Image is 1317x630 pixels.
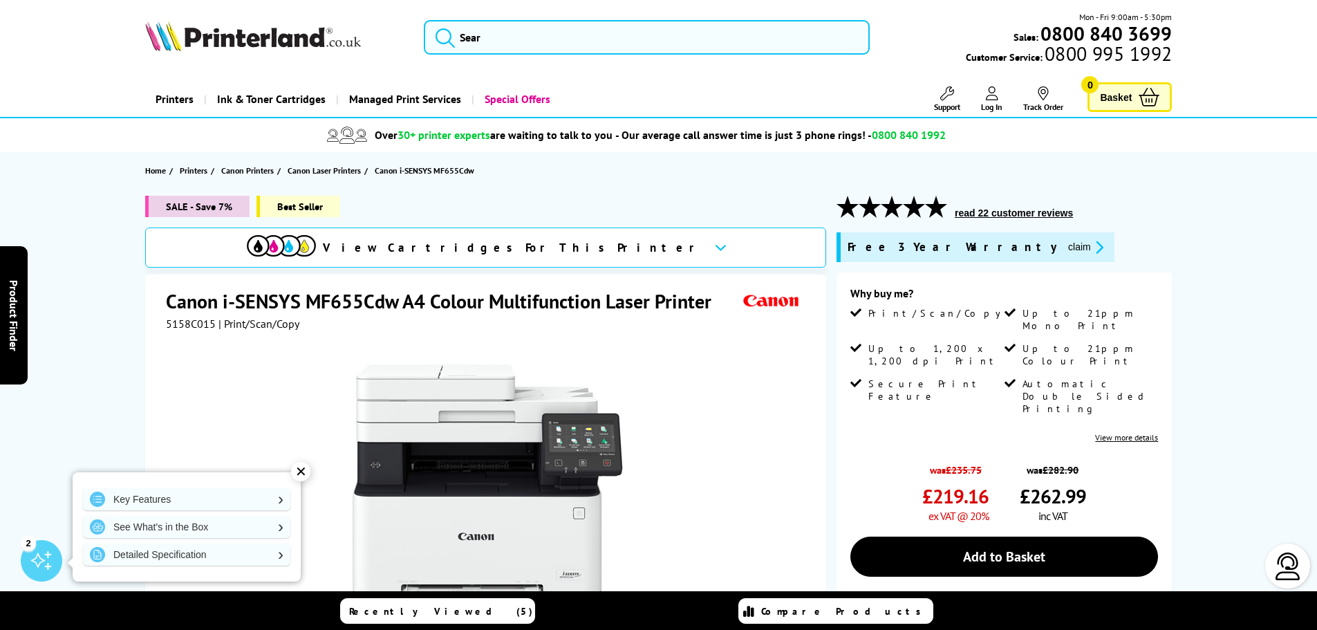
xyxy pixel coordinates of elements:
div: 2 [21,535,36,550]
h1: Canon i-SENSYS MF655Cdw A4 Colour Multifunction Laser Printer [166,288,725,314]
span: Mon - Fri 9:00am - 5:30pm [1079,10,1172,24]
span: Support [934,102,960,112]
span: View Cartridges For This Printer [323,240,703,255]
a: Printerland Logo [145,21,407,54]
span: Canon Laser Printers [288,163,361,178]
span: was [922,456,989,476]
button: read 22 customer reviews [951,207,1077,219]
span: Over are waiting to talk to you [375,128,613,142]
a: Printers [145,82,204,117]
span: 0800 840 1992 [872,128,946,142]
span: Basket [1100,88,1132,106]
b: 0800 840 3699 [1040,21,1172,46]
a: Special Offers [471,82,561,117]
a: Canon Laser Printers [288,163,364,178]
span: Automatic Double Sided Printing [1022,378,1155,415]
img: Canon i-SENSYS MF655Cdw [352,358,623,629]
span: Up to 21ppm Mono Print [1022,307,1155,332]
a: 0800 840 3699 [1038,27,1172,40]
strike: £282.90 [1043,463,1078,476]
span: 0 [1081,76,1099,93]
span: Canon Printers [221,163,274,178]
img: Canon [740,288,803,314]
a: Key Features [83,488,290,510]
a: Home [145,163,169,178]
span: | Print/Scan/Copy [218,317,299,331]
span: Customer Service: [966,47,1172,64]
a: Recently Viewed (5) [340,598,535,624]
div: ✕ [291,462,310,481]
button: promo-description [1064,239,1108,255]
span: ex VAT @ 20% [928,509,989,523]
input: Sear [424,20,870,55]
a: Compare Products [738,598,933,624]
a: Managed Print Services [336,82,471,117]
span: 30+ printer experts [398,128,490,142]
span: Compare Products [761,605,928,618]
span: Printers [180,163,207,178]
strike: £235.75 [946,463,982,476]
span: Product Finder [7,279,21,351]
a: Track Order [1023,86,1063,112]
span: £262.99 [1020,483,1086,509]
div: Why buy me? [850,286,1158,307]
a: View more details [1095,432,1158,443]
a: Add to Basket [850,537,1158,577]
span: Secure Print Feature [868,378,1001,402]
span: Log In [981,102,1002,112]
span: - Our average call answer time is just 3 phone rings! - [615,128,946,142]
span: inc VAT [1038,509,1067,523]
a: Detailed Specification [83,544,290,566]
span: SALE - Save 7% [145,196,250,217]
span: Print/Scan/Copy [868,307,1011,319]
span: 5158C015 [166,317,216,331]
a: Log In [981,86,1002,112]
span: Free 3 Year Warranty [848,239,1057,255]
span: Recently Viewed (5) [349,605,533,618]
span: was [1020,456,1086,476]
img: user-headset-light.svg [1274,553,1302,580]
span: Up to 21ppm Colour Print [1022,342,1155,367]
span: Ink & Toner Cartridges [217,82,326,117]
span: Sales: [1014,30,1038,44]
img: Printerland Logo [145,21,361,51]
span: 0800 995 1992 [1043,47,1172,60]
a: Ink & Toner Cartridges [204,82,336,117]
span: Canon i-SENSYS MF655Cdw [375,165,474,176]
a: Printers [180,163,211,178]
span: Up to 1,200 x 1,200 dpi Print [868,342,1001,367]
span: Home [145,163,166,178]
a: See What's in the Box [83,516,290,538]
a: Canon Printers [221,163,277,178]
img: cmyk-icon.svg [247,235,316,257]
span: £219.16 [922,483,989,509]
a: Basket 0 [1087,82,1172,112]
span: Best Seller [256,196,340,217]
a: Support [934,86,960,112]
